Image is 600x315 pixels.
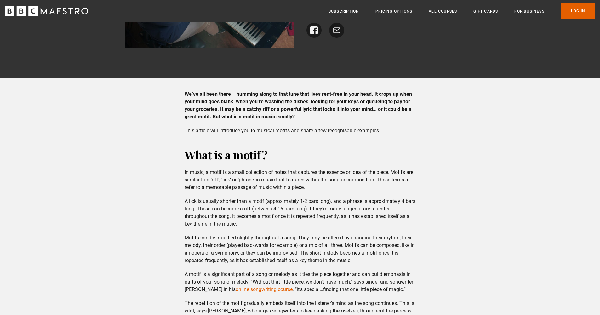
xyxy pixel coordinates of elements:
[185,147,415,162] h2: What is a motif?
[329,3,595,19] nav: Primary
[185,169,415,191] p: In music, a motif is a small collection of notes that captures the essence or idea of the piece. ...
[236,286,293,292] a: online songwriting course
[329,8,359,14] a: Subscription
[185,234,415,264] p: Motifs can be modified slightly throughout a song. They may be altered by changing their rhythm, ...
[185,271,415,293] p: A motif is a significant part of a song or melody as it ties the piece together and can build emp...
[185,127,415,135] p: This article will introduce you to musical motifs and share a few recognisable examples.
[429,8,457,14] a: All Courses
[514,8,544,14] a: For business
[561,3,595,19] a: Log In
[473,8,498,14] a: Gift Cards
[185,198,415,228] p: A lick is usually shorter than a motif (approximately 1-2 bars long), and a phrase is approximate...
[185,91,412,120] strong: We’ve all been there – humming along to that tune that lives rent-free in your head. It crops up ...
[375,8,412,14] a: Pricing Options
[5,6,88,16] svg: BBC Maestro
